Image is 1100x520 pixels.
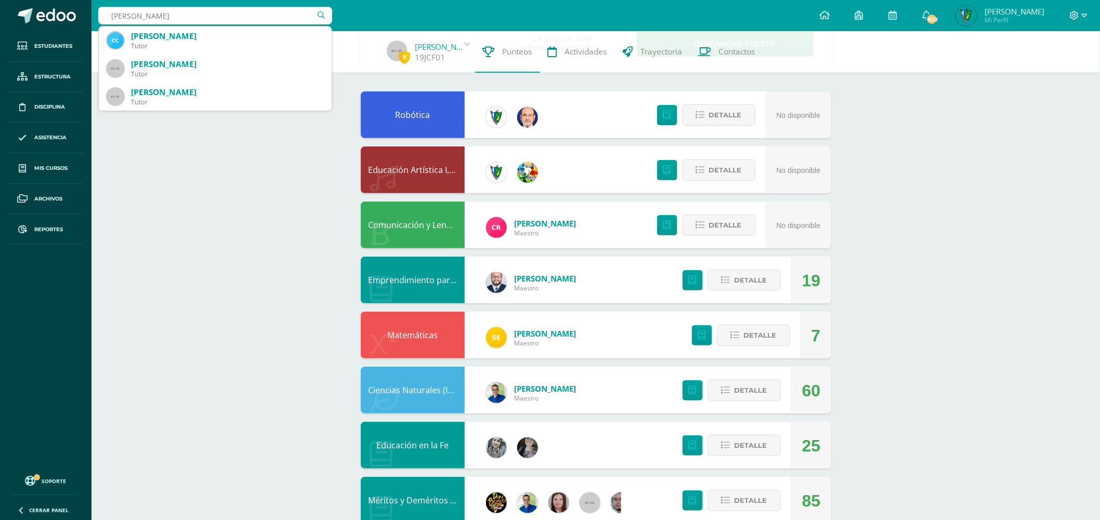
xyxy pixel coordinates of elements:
[486,437,507,458] img: cba4c69ace659ae4cf02a5761d9a2473.png
[131,59,323,70] div: [PERSON_NAME]
[802,422,821,469] div: 25
[8,184,83,215] a: Archivos
[719,46,755,57] span: Contactos
[486,382,507,403] img: 692ded2a22070436d299c26f70cfa591.png
[361,202,465,248] div: Comunicación y Lenguaje, Idioma Español
[735,491,767,510] span: Detalle
[735,381,767,400] span: Detalle
[107,60,124,77] img: 45x45
[777,166,821,175] span: No disponible
[486,492,507,513] img: eda3c0d1caa5ac1a520cf0290d7c6ae4.png
[709,161,742,180] span: Detalle
[777,111,821,119] span: No disponible
[515,339,577,348] span: Maestro
[42,477,67,485] span: Soporte
[515,284,577,292] span: Maestro
[565,46,607,57] span: Actividades
[956,5,977,26] img: 1b281a8218983e455f0ded11b96ffc56.png
[515,394,577,403] span: Maestro
[709,216,742,235] span: Detalle
[517,492,538,513] img: 692ded2a22070436d299c26f70cfa591.png
[802,367,821,414] div: 60
[548,492,569,513] img: 8af0450cf43d44e38c4a1497329761f3.png
[369,495,507,506] a: Méritos y Deméritos 1ro. Básico "E"
[486,217,507,238] img: ab28fb4d7ed199cf7a34bbef56a79c5b.png
[361,422,465,469] div: Educación en la Fe
[361,257,465,303] div: Emprendimiento para la Productividad
[369,384,548,396] a: Ciencias Naturales (Introducción a la Biología)
[811,312,821,359] div: 7
[486,107,507,128] img: 9f174a157161b4ddbe12118a61fed988.png
[517,107,538,128] img: 6b7a2a75a6c7e6282b1a1fdce061224c.png
[683,104,755,126] button: Detalle
[615,31,690,73] a: Trayectoria
[34,73,71,81] span: Estructura
[611,492,632,513] img: 5fac68162d5e1b6fbd390a6ac50e103d.png
[369,164,513,176] a: Educación Artística I, Música y Danza
[515,218,577,229] a: [PERSON_NAME]
[387,41,408,61] img: 45x45
[34,42,72,50] span: Estudiantes
[515,328,577,339] a: [PERSON_NAME]
[415,42,467,52] a: [PERSON_NAME]
[708,435,781,456] button: Detalle
[486,162,507,183] img: 9f174a157161b4ddbe12118a61fed988.png
[361,91,465,138] div: Robótica
[515,383,577,394] a: [PERSON_NAME]
[131,70,323,78] div: Tutor
[34,103,65,111] span: Disciplina
[107,32,124,49] img: 8971131b0ceb62eaca70a0d9bdc28f28.png
[515,229,577,237] span: Maestro
[735,436,767,455] span: Detalle
[34,134,67,142] span: Asistencia
[515,273,577,284] a: [PERSON_NAME]
[517,162,538,183] img: 159e24a6ecedfdf8f489544946a573f0.png
[12,473,79,487] a: Soporte
[683,215,755,236] button: Detalle
[8,215,83,245] a: Reportes
[486,272,507,293] img: eaa624bfc361f5d4e8a554d75d1a3cf6.png
[361,367,465,414] div: Ciencias Naturales (Introducción a la Biología)
[8,92,83,123] a: Disciplina
[98,7,332,24] input: Busca un usuario...
[8,31,83,62] a: Estudiantes
[361,146,465,193] div: Educación Artística I, Música y Danza
[369,274,521,286] a: Emprendimiento para la Productividad
[131,42,323,50] div: Tutor
[486,327,507,348] img: 03c2987289e60ca238394da5f82a525a.png
[475,31,540,73] a: Punteos
[709,105,742,125] span: Detalle
[690,31,763,73] a: Contactos
[131,31,323,42] div: [PERSON_NAME]
[376,439,449,451] a: Educación en la Fe
[744,326,777,345] span: Detalle
[395,109,430,121] a: Robótica
[399,50,410,63] span: 9
[131,87,323,98] div: [PERSON_NAME]
[985,16,1044,24] span: Mi Perfil
[580,492,600,513] img: 60x60
[777,221,821,230] span: No disponible
[361,312,465,358] div: Matemáticas
[34,225,63,234] span: Reportes
[708,270,781,291] button: Detalle
[131,98,323,106] div: Tutor
[802,257,821,304] div: 19
[8,123,83,153] a: Asistencia
[415,52,446,63] a: 19JCF01
[708,380,781,401] button: Detalle
[369,219,533,231] a: Comunicación y Lenguaje, Idioma Español
[735,271,767,290] span: Detalle
[29,506,69,514] span: Cerrar panel
[503,46,532,57] span: Punteos
[926,14,938,25] span: 802
[540,31,615,73] a: Actividades
[683,159,755,181] button: Detalle
[517,437,538,458] img: 8322e32a4062cfa8b237c59eedf4f548.png
[34,164,68,172] span: Mis cursos
[34,195,62,203] span: Archivos
[717,325,790,346] button: Detalle
[641,46,683,57] span: Trayectoria
[387,329,438,341] a: Matemáticas
[8,62,83,92] a: Estructura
